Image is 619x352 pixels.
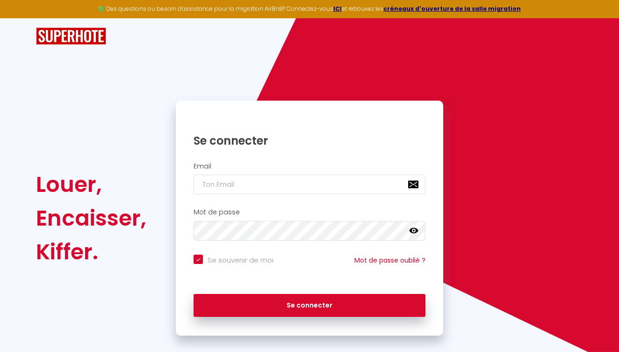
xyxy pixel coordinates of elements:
a: créneaux d'ouverture de la salle migration [383,5,521,13]
a: Mot de passe oublié ? [354,256,425,265]
div: Louer, [36,168,146,201]
div: Kiffer. [36,235,146,269]
h1: Se connecter [194,133,425,148]
h2: Email [194,162,425,170]
div: Encaisser, [36,201,146,235]
button: Se connecter [194,294,425,317]
img: SuperHote logo [36,28,106,45]
h2: Mot de passe [194,208,425,216]
input: Ton Email [194,175,425,194]
a: ICI [333,5,342,13]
